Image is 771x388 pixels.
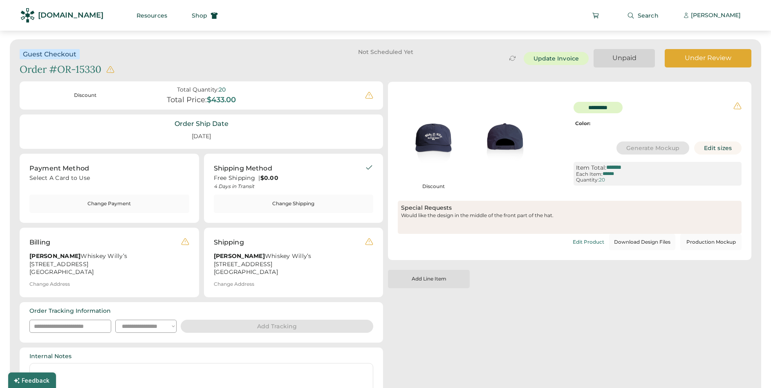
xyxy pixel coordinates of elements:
div: Shipping Method [214,164,272,173]
button: Add Line Item [388,270,470,288]
div: 20 [219,86,226,93]
div: Item Total: [576,164,606,171]
button: Add Tracking [181,320,373,333]
strong: Color: [575,120,590,126]
div: 4 Days in Transit [214,183,365,190]
div: [DATE] [182,129,221,144]
button: Edit sizes [694,141,742,155]
span: Search [638,13,659,18]
img: Rendered Logo - Screens [20,8,35,22]
div: Billing [29,238,50,247]
div: Unpaid [603,54,645,63]
div: Not Scheduled Yet [334,49,437,55]
div: Edit Product [573,239,604,245]
img: generate-image [398,103,469,174]
span: Shop [192,13,207,18]
div: Order #OR-15330 [20,63,101,76]
div: Shipping [214,238,244,247]
div: Each Item: [576,171,603,177]
div: Select A Card to Use [29,174,189,184]
div: Whiskey Willy’s [STREET_ADDRESS] [GEOGRAPHIC_DATA] [29,252,181,277]
div: Internal Notes [29,352,72,361]
div: Special Requests [401,204,738,212]
strong: [PERSON_NAME] [214,252,265,260]
div: Quantity: [576,177,599,183]
div: Guest Checkout [23,50,76,58]
strong: $0.00 [260,174,278,182]
div: Order Tracking Information [29,307,111,315]
div: Would like the design in the middle of the front part of the hat. [401,212,738,231]
div: Discount [401,183,466,190]
button: Update Invoice [524,52,589,65]
div: Order Ship Date [175,119,229,128]
div: $433.00 [207,96,236,105]
div: Change Address [29,281,70,287]
div: Total Quantity: [177,86,219,93]
div: Change Address [214,281,254,287]
button: Download Design Files [609,234,675,250]
button: Shop [182,7,228,24]
button: Change Shipping [214,195,374,213]
div: Under Review [675,54,742,63]
div: Free Shipping | [214,174,365,182]
div: Discount [34,92,136,99]
button: Production Mockup [680,234,742,250]
img: generate-image [469,103,541,174]
div: [PERSON_NAME] [691,11,741,20]
div: [DOMAIN_NAME] [38,10,103,20]
div: Total Price: [167,96,207,105]
button: Resources [127,7,177,24]
button: Change Payment [29,195,189,213]
button: Generate Mockup [616,141,690,155]
div: Payment Method [29,164,89,173]
button: Search [617,7,668,24]
div: Whiskey Willy’s [STREET_ADDRESS] [GEOGRAPHIC_DATA] [214,252,365,277]
div: 20 [599,177,605,183]
strong: [PERSON_NAME] [29,252,81,260]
